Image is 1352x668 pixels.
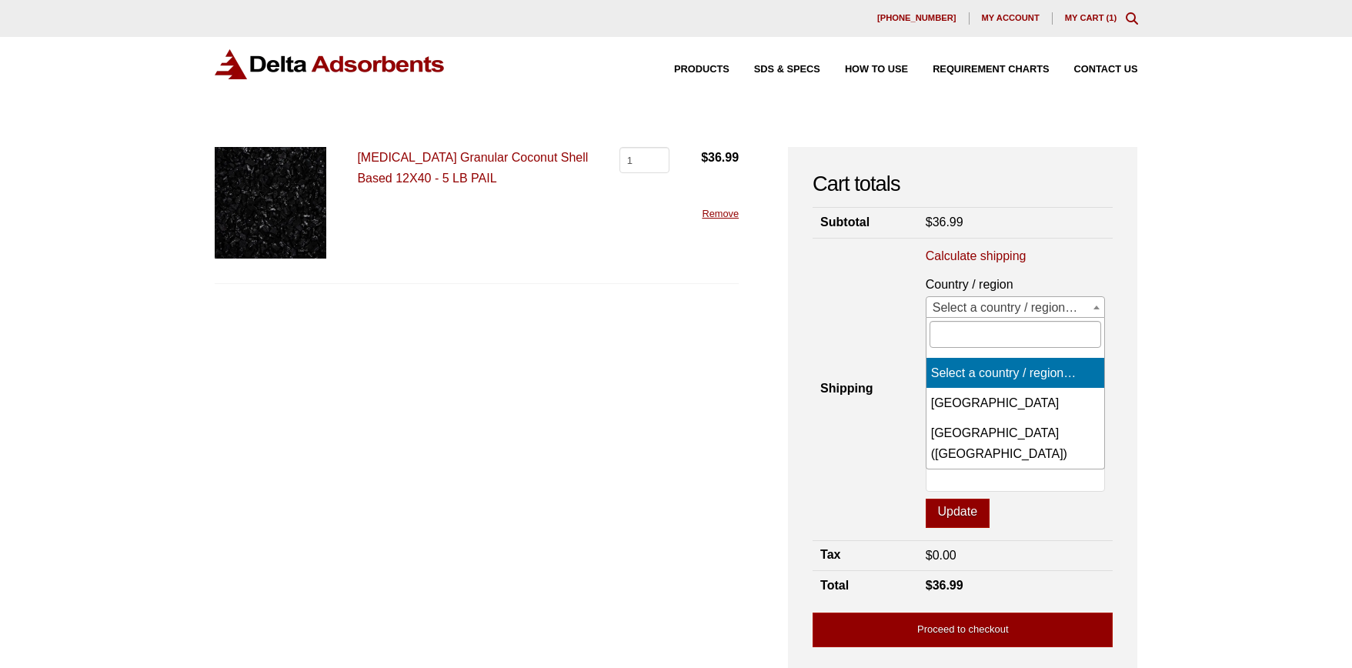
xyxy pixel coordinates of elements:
[813,613,1113,647] a: Proceed to checkout
[1050,65,1138,75] a: Contact Us
[926,215,933,229] span: $
[820,65,908,75] a: How to Use
[215,147,326,259] img: Activated Carbon Mesh Granular
[813,208,918,238] th: Subtotal
[702,208,739,219] a: Remove this item
[1109,13,1113,22] span: 1
[926,297,1105,319] span: Select a country / region…
[926,499,990,528] button: Update
[813,172,1113,197] h2: Cart totals
[933,65,1049,75] span: Requirement Charts
[926,388,1105,418] li: [GEOGRAPHIC_DATA]
[926,418,1105,469] li: [GEOGRAPHIC_DATA] ([GEOGRAPHIC_DATA])
[982,14,1040,22] span: My account
[674,65,729,75] span: Products
[729,65,820,75] a: SDS & SPECS
[926,274,1106,295] label: Country / region
[1074,65,1138,75] span: Contact Us
[865,12,970,25] a: [PHONE_NUMBER]
[813,540,918,570] th: Tax
[926,549,933,562] span: $
[845,65,908,75] span: How to Use
[215,49,446,79] img: Delta Adsorbents
[813,571,918,601] th: Total
[701,151,708,164] span: $
[926,358,1105,388] li: Select a country / region…
[357,151,588,185] a: [MEDICAL_DATA] Granular Coconut Shell Based 12X40 - 5 LB PAIL
[926,579,933,592] span: $
[926,248,1027,265] a: Calculate shipping
[877,14,956,22] span: [PHONE_NUMBER]
[1126,12,1138,25] div: Toggle Modal Content
[754,65,820,75] span: SDS & SPECS
[926,215,963,229] bdi: 36.99
[970,12,1053,25] a: My account
[908,65,1049,75] a: Requirement Charts
[1065,13,1117,22] a: My Cart (1)
[926,579,963,592] bdi: 36.99
[649,65,729,75] a: Products
[926,549,956,562] bdi: 0.00
[813,238,918,540] th: Shipping
[619,147,669,173] input: Product quantity
[701,151,739,164] bdi: 36.99
[926,296,1106,318] span: Select a country / region…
